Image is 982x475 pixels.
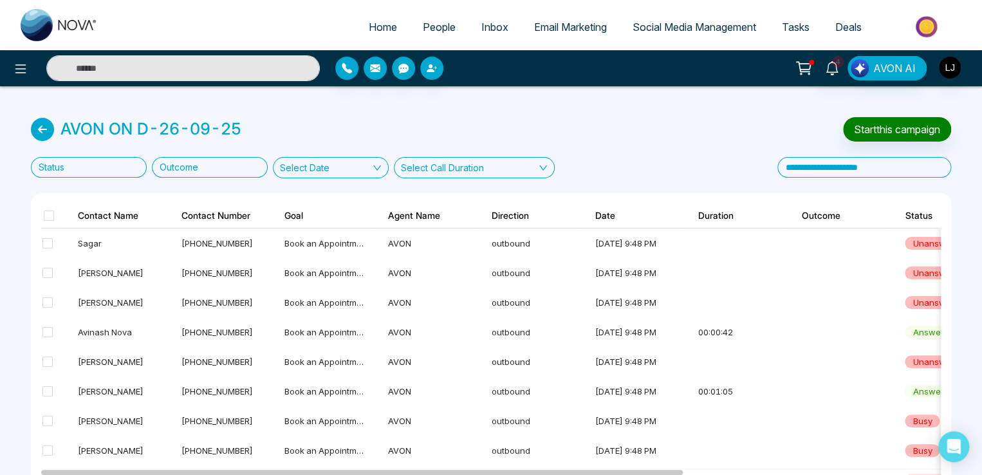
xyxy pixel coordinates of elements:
[181,414,261,427] div: [PHONE_NUMBER]
[595,266,674,279] div: [DATE] 9:48 PM
[369,21,397,33] span: Home
[165,203,269,228] th: Contact Number
[769,15,822,39] a: Tasks
[905,444,940,457] div: busy
[388,444,468,457] div: AVON
[284,327,369,337] span: Book an Appointment
[423,21,456,33] span: People
[78,266,158,279] div: [PERSON_NAME]
[492,355,571,368] div: outbound
[78,326,158,339] div: Avinash Nova
[633,21,756,33] span: Social Media Management
[905,414,940,427] div: busy
[78,355,158,368] div: [PERSON_NAME]
[268,203,372,228] th: Goal
[521,15,620,39] a: Email Marketing
[284,268,369,278] span: Book an Appointment
[905,326,961,339] div: answered
[595,296,674,309] div: [DATE] 9:48 PM
[78,385,158,398] div: [PERSON_NAME]
[388,266,468,279] div: AVON
[620,15,769,39] a: Social Media Management
[181,266,261,279] div: [PHONE_NUMBER]
[938,431,969,462] div: Open Intercom Messenger
[284,238,369,248] span: Book an Appointment
[468,15,521,39] a: Inbox
[492,326,571,339] div: outbound
[539,163,548,172] span: down
[595,326,674,339] div: [DATE] 9:48 PM
[848,56,927,80] button: AVON AI
[939,57,961,79] img: User Avatar
[534,21,607,33] span: Email Marketing
[78,237,158,250] div: Sagar
[595,414,674,427] div: [DATE] 9:48 PM
[388,326,468,339] div: AVON
[284,357,369,367] span: Book an Appointment
[579,203,682,228] th: Date
[284,416,369,426] span: Book an Appointment
[595,237,674,250] div: [DATE] 9:48 PM
[492,414,571,427] div: outbound
[905,355,972,368] div: unanswered
[284,445,369,456] span: Book an Appointment
[78,414,158,427] div: [PERSON_NAME]
[492,266,571,279] div: outbound
[682,203,786,228] th: Duration
[181,355,261,368] div: [PHONE_NUMBER]
[881,12,974,41] img: Market-place.gif
[851,59,869,77] img: Lead Flow
[78,444,158,457] div: [PERSON_NAME]
[373,163,382,172] span: down
[492,237,571,250] div: outbound
[698,385,778,398] div: 00:01:05
[388,414,468,427] div: AVON
[280,161,329,174] div: Select Date
[356,15,410,39] a: Home
[782,21,810,33] span: Tasks
[595,355,674,368] div: [DATE] 9:48 PM
[388,355,468,368] div: AVON
[905,266,972,279] div: unanswered
[21,9,98,41] img: Nova CRM Logo
[181,326,261,339] div: [PHONE_NUMBER]
[905,385,961,398] div: answered
[476,203,579,228] th: Direction
[698,326,778,339] div: 00:00:42
[62,203,165,228] th: Contact Name
[905,237,972,250] div: unanswered
[388,296,468,309] div: AVON
[873,61,916,76] span: AVON AI
[372,203,476,228] th: Agent Name
[595,385,674,398] div: [DATE] 9:48 PM
[388,237,468,250] div: AVON
[284,297,369,308] span: Book an Appointment
[181,296,261,309] div: [PHONE_NUMBER]
[492,296,571,309] div: outbound
[181,237,261,250] div: [PHONE_NUMBER]
[181,444,261,457] div: [PHONE_NUMBER]
[78,296,158,309] div: [PERSON_NAME]
[822,15,875,39] a: Deals
[786,203,889,228] th: Outcome
[492,444,571,457] div: outbound
[410,15,468,39] a: People
[481,21,508,33] span: Inbox
[181,385,261,398] div: [PHONE_NUMBER]
[284,386,369,396] span: Book an Appointment
[595,444,674,457] div: [DATE] 9:48 PM
[60,117,241,142] div: AVON ON D-26-09-25
[905,296,972,309] div: unanswered
[401,161,484,174] div: Select Call Duration
[835,21,862,33] span: Deals
[832,56,844,68] span: 4
[843,117,951,142] button: Startthis campaign
[388,385,468,398] div: AVON
[492,385,571,398] div: outbound
[817,56,848,79] a: 4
